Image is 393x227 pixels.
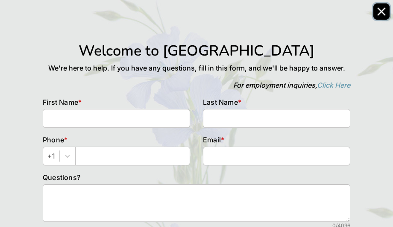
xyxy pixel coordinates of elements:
[317,81,350,89] a: Click Here
[43,42,350,59] h1: Welcome to [GEOGRAPHIC_DATA]
[203,98,238,106] span: Last Name
[43,80,350,90] p: For employment inquiries,
[43,173,80,182] span: Questions?
[43,98,78,106] span: First Name
[43,63,350,73] p: We're here to help. If you have any questions, fill in this form, and we'll be happy to answer.
[373,3,390,20] button: Close
[203,136,221,144] span: Email
[43,136,64,144] span: Phone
